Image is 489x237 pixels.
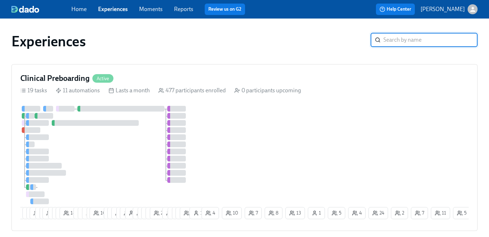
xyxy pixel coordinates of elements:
[431,207,450,219] button: 11
[168,207,185,219] button: 6
[154,210,165,217] span: 25
[120,207,139,219] button: 23
[208,6,241,13] a: Review us on G2
[56,207,75,219] button: 12
[415,210,424,217] span: 7
[162,207,182,219] button: 10
[11,33,86,50] h1: Experiences
[108,87,150,94] div: Lasts a month
[116,207,134,219] button: 6
[312,210,321,217] span: 1
[285,207,305,219] button: 13
[180,207,199,219] button: 15
[184,210,195,217] span: 15
[380,6,411,13] span: Help Center
[82,210,92,217] span: 8
[42,207,62,219] button: 19
[172,207,190,219] button: 6
[372,210,384,217] span: 24
[39,210,49,217] span: 4
[328,207,345,219] button: 5
[87,207,104,219] button: 5
[77,210,87,217] span: 9
[26,207,44,219] button: 8
[193,210,203,217] span: 1
[129,210,139,217] span: 3
[265,207,282,219] button: 8
[48,207,65,219] button: 7
[22,207,40,219] button: 4
[141,207,161,219] button: 12
[35,207,53,219] button: 4
[395,210,404,217] span: 2
[348,207,366,219] button: 4
[137,210,148,217] span: 11
[150,207,169,219] button: 25
[352,210,362,217] span: 4
[158,87,226,94] div: 477 participants enrolled
[234,87,301,94] div: 0 participants upcoming
[71,6,87,12] a: Home
[90,207,109,219] button: 10
[52,207,70,219] button: 8
[111,207,131,219] button: 15
[146,207,165,219] button: 15
[20,87,47,94] div: 19 tasks
[56,87,100,94] div: 11 automations
[376,4,415,15] button: Help Center
[269,210,279,217] span: 8
[107,207,126,219] button: 17
[104,207,121,219] button: 7
[11,64,478,231] a: Clinical PreboardingActive19 tasks 11 automations Lasts a month 477 participants enrolled 0 parti...
[98,6,128,12] a: Experiences
[421,4,478,14] button: [PERSON_NAME]
[82,207,100,219] button: 9
[60,207,80,219] button: 18
[435,210,446,217] span: 11
[93,210,106,217] span: 10
[453,207,470,219] button: 5
[78,207,96,219] button: 8
[166,210,178,217] span: 10
[175,207,195,219] button: 14
[205,4,245,15] button: Review us on G2
[124,210,136,217] span: 23
[11,6,39,13] img: dado
[391,207,408,219] button: 2
[139,6,163,12] a: Moments
[149,210,161,217] span: 15
[179,210,191,217] span: 14
[205,210,215,217] span: 4
[249,210,258,217] span: 7
[73,207,91,219] button: 9
[46,210,58,217] span: 19
[457,210,467,217] span: 5
[20,73,90,84] h4: Clinical Preboarding
[11,6,71,13] a: dado
[332,210,341,217] span: 5
[63,210,76,217] span: 18
[133,207,152,219] button: 11
[202,207,219,219] button: 4
[289,210,301,217] span: 13
[383,33,478,47] input: Search by name
[222,207,242,219] button: 10
[86,210,96,217] span: 9
[174,6,193,12] a: Reports
[245,207,262,219] button: 7
[138,207,156,219] button: 9
[368,207,388,219] button: 24
[189,207,207,219] button: 1
[421,5,465,13] p: [PERSON_NAME]
[115,210,127,217] span: 15
[125,207,143,219] button: 3
[172,210,182,217] span: 6
[92,76,113,81] span: Active
[34,210,46,217] span: 29
[40,207,57,219] button: 2
[226,210,238,217] span: 10
[411,207,428,219] button: 7
[308,207,325,219] button: 1
[30,207,50,219] button: 29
